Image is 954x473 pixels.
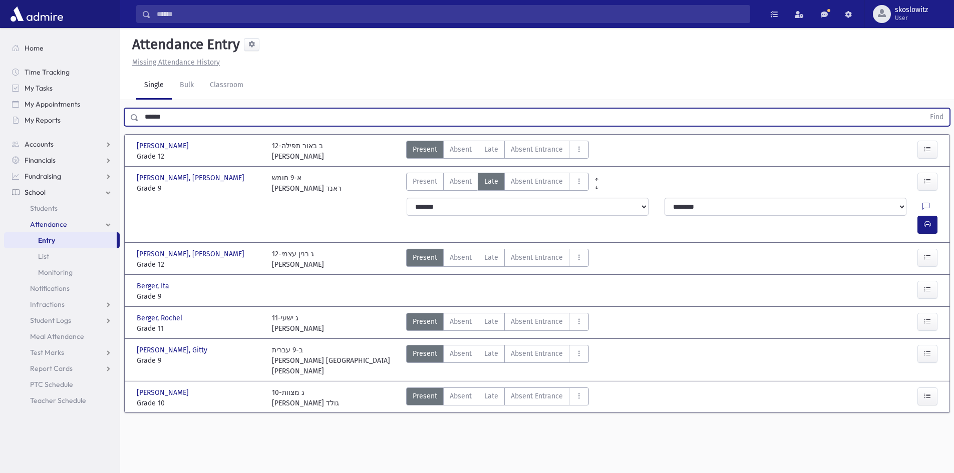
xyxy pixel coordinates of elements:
[30,316,71,325] span: Student Logs
[4,80,120,96] a: My Tasks
[413,348,437,359] span: Present
[413,252,437,263] span: Present
[4,296,120,312] a: Infractions
[4,200,120,216] a: Students
[4,152,120,168] a: Financials
[30,284,70,293] span: Notifications
[511,144,563,155] span: Absent Entrance
[25,100,80,109] span: My Appointments
[30,380,73,389] span: PTC Schedule
[38,268,73,277] span: Monitoring
[4,64,120,80] a: Time Tracking
[25,116,61,125] span: My Reports
[25,84,53,93] span: My Tasks
[895,14,928,22] span: User
[450,176,472,187] span: Absent
[137,291,262,302] span: Grade 9
[4,136,120,152] a: Accounts
[136,72,172,100] a: Single
[4,280,120,296] a: Notifications
[30,348,64,357] span: Test Marks
[4,344,120,360] a: Test Marks
[4,264,120,280] a: Monitoring
[30,220,67,229] span: Attendance
[511,316,563,327] span: Absent Entrance
[137,355,262,366] span: Grade 9
[484,252,498,263] span: Late
[413,176,437,187] span: Present
[4,360,120,376] a: Report Cards
[450,348,472,359] span: Absent
[4,184,120,200] a: School
[137,151,262,162] span: Grade 12
[511,391,563,401] span: Absent Entrance
[4,392,120,408] a: Teacher Schedule
[172,72,202,100] a: Bulk
[25,44,44,53] span: Home
[137,323,262,334] span: Grade 11
[272,387,339,408] div: 10-ג מצוות [PERSON_NAME] גולד
[484,348,498,359] span: Late
[895,6,928,14] span: skoslowitz
[137,345,209,355] span: [PERSON_NAME], Gitty
[38,236,55,245] span: Entry
[137,281,171,291] span: Berger, Ita
[4,248,120,264] a: List
[450,144,472,155] span: Absent
[25,172,61,181] span: Fundraising
[406,249,589,270] div: AttTypes
[272,173,342,194] div: א-9 חומש [PERSON_NAME] ראנד
[406,173,589,194] div: AttTypes
[30,396,86,405] span: Teacher Schedule
[4,328,120,344] a: Meal Attendance
[511,348,563,359] span: Absent Entrance
[8,4,66,24] img: AdmirePro
[511,252,563,263] span: Absent Entrance
[137,259,262,270] span: Grade 12
[272,345,397,376] div: ב-9 עברית [PERSON_NAME] [GEOGRAPHIC_DATA][PERSON_NAME]
[38,252,49,261] span: List
[128,36,240,53] h5: Attendance Entry
[406,141,589,162] div: AttTypes
[450,391,472,401] span: Absent
[272,141,324,162] div: 12-ב באור תפילה [PERSON_NAME]
[272,249,324,270] div: 12-ג בנין עצמי [PERSON_NAME]
[25,188,46,197] span: School
[202,72,251,100] a: Classroom
[4,232,117,248] a: Entry
[511,176,563,187] span: Absent Entrance
[25,156,56,165] span: Financials
[128,58,220,67] a: Missing Attendance History
[4,40,120,56] a: Home
[4,376,120,392] a: PTC Schedule
[272,313,324,334] div: 11-ג ישעי [PERSON_NAME]
[25,140,54,149] span: Accounts
[151,5,750,23] input: Search
[137,141,191,151] span: [PERSON_NAME]
[413,391,437,401] span: Present
[25,68,70,77] span: Time Tracking
[137,313,184,323] span: Berger, Rochel
[484,176,498,187] span: Late
[132,58,220,67] u: Missing Attendance History
[413,144,437,155] span: Present
[30,332,84,341] span: Meal Attendance
[4,312,120,328] a: Student Logs
[924,109,949,126] button: Find
[137,249,246,259] span: [PERSON_NAME], [PERSON_NAME]
[4,96,120,112] a: My Appointments
[4,168,120,184] a: Fundraising
[484,316,498,327] span: Late
[484,391,498,401] span: Late
[406,313,589,334] div: AttTypes
[30,204,58,213] span: Students
[450,252,472,263] span: Absent
[137,173,246,183] span: [PERSON_NAME], [PERSON_NAME]
[484,144,498,155] span: Late
[137,387,191,398] span: [PERSON_NAME]
[450,316,472,327] span: Absent
[4,112,120,128] a: My Reports
[406,345,589,376] div: AttTypes
[137,398,262,408] span: Grade 10
[137,183,262,194] span: Grade 9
